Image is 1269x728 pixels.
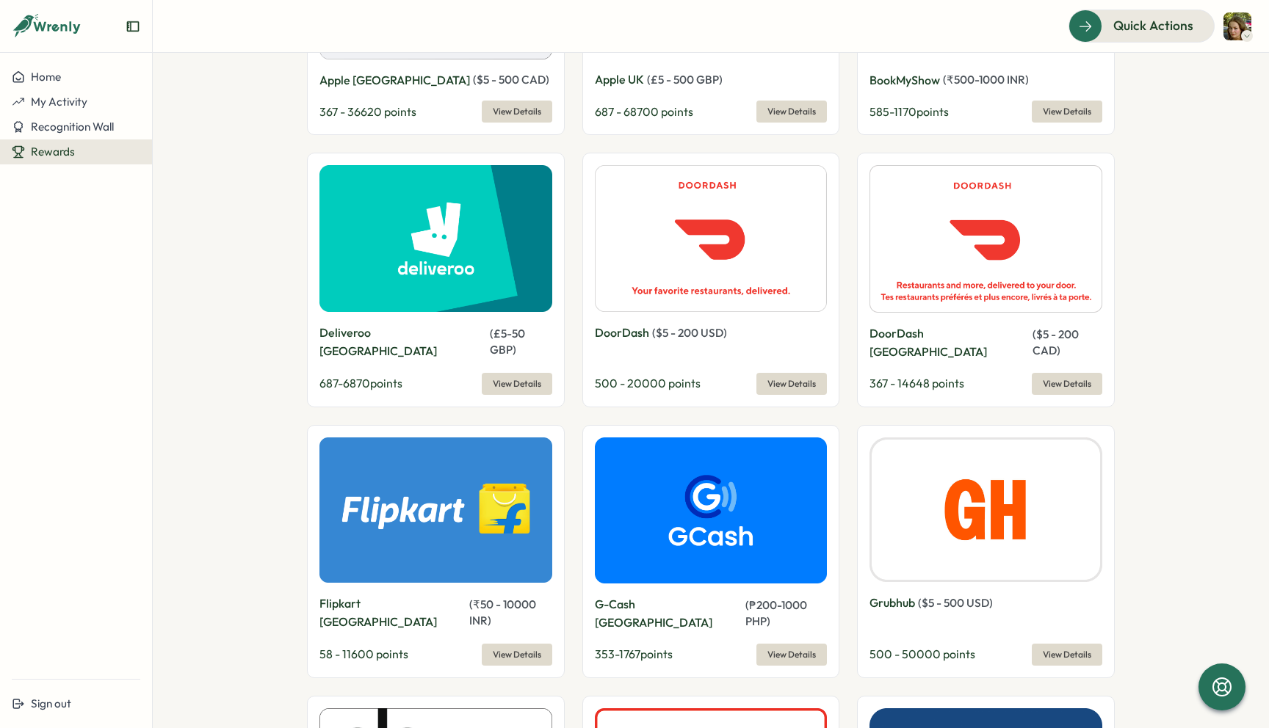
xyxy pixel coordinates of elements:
button: View Details [756,101,827,123]
p: Deliveroo [GEOGRAPHIC_DATA] [319,324,487,360]
span: View Details [1043,374,1091,394]
span: 353 - 1767 points [595,647,673,661]
img: Grubhub [869,437,1102,583]
span: View Details [767,644,816,665]
button: View Details [756,373,827,395]
p: G-Cash [GEOGRAPHIC_DATA] [595,595,742,632]
p: Flipkart [GEOGRAPHIC_DATA] [319,594,466,631]
span: 367 - 36620 points [319,104,416,119]
span: 367 - 14648 points [869,376,964,390]
button: View Details [1032,101,1102,123]
span: ( $ 5 - 500 USD ) [918,596,993,610]
span: ( $ 5 - 200 USD ) [652,326,727,340]
span: View Details [767,374,816,394]
img: Flipkart India [319,437,552,583]
p: DoorDash [GEOGRAPHIC_DATA] [869,324,1029,361]
button: Expand sidebar [126,19,140,34]
span: My Activity [31,95,87,109]
span: 500 - 50000 points [869,647,975,661]
img: Kaleigh Crawford [1223,12,1251,40]
span: ( £ 5 - 50 GBP ) [490,327,525,357]
span: 687 - 68700 points [595,104,693,119]
span: ( £ 5 - 500 GBP ) [647,73,723,87]
span: ( ₹ 50 - 10000 INR ) [469,597,536,627]
img: Deliveroo UK [319,165,552,312]
span: View Details [493,644,541,665]
button: View Details [1032,373,1102,395]
button: Quick Actions [1069,10,1215,42]
span: View Details [1043,101,1091,122]
span: ( $ 5 - 200 CAD ) [1033,327,1079,357]
span: 500 - 20000 points [595,376,701,390]
span: ( ₱ 200 - 1000 PHP ) [745,598,807,628]
span: 585 - 1170 points [869,104,949,119]
span: Sign out [31,696,71,710]
button: View Details [482,373,552,395]
img: G-Cash Philippines [595,437,828,584]
img: DoorDash [595,165,828,312]
p: Grubhub [869,594,915,612]
p: BookMyShow [869,71,940,90]
span: View Details [1043,644,1091,665]
span: ( $ 5 - 500 CAD ) [473,73,549,87]
span: View Details [767,101,816,122]
span: View Details [493,374,541,394]
span: Recognition Wall [31,120,114,134]
img: DoorDash Canada [869,165,1102,313]
span: 687 - 6870 points [319,376,402,390]
button: View Details [1032,644,1102,666]
p: Apple UK [595,70,644,89]
button: View Details [482,101,552,123]
p: DoorDash [595,324,649,342]
button: View Details [756,644,827,666]
span: 58 - 11600 points [319,647,408,661]
p: Apple [GEOGRAPHIC_DATA] [319,71,470,90]
span: Rewards [31,145,75,159]
span: ( ₹ 500 - 1000 INR ) [943,73,1029,87]
span: View Details [493,101,541,122]
span: Quick Actions [1113,16,1193,35]
span: Home [31,70,61,84]
button: View Details [482,644,552,666]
